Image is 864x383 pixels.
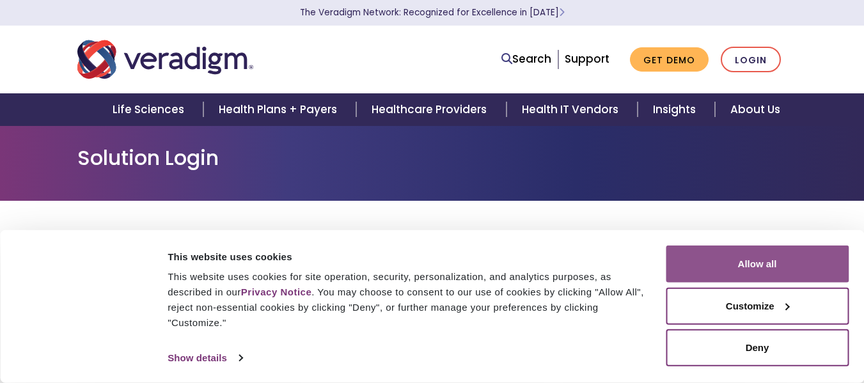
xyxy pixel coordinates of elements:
a: Get Demo [630,47,709,72]
a: Insights [638,93,715,126]
button: Deny [666,329,849,366]
div: This website uses cookies for site operation, security, personalization, and analytics purposes, ... [168,269,651,331]
a: Health Plans + Payers [203,93,356,126]
a: Login [721,47,781,73]
div: This website uses cookies [168,249,651,264]
a: Privacy Notice [241,286,311,297]
a: Show details [168,348,242,368]
a: The Veradigm Network: Recognized for Excellence in [DATE]Learn More [300,6,565,19]
a: Health IT Vendors [507,93,638,126]
h1: Solution Login [77,146,787,170]
img: Veradigm logo [77,38,253,81]
a: About Us [715,93,796,126]
button: Allow all [666,246,849,283]
a: Healthcare Providers [356,93,506,126]
span: Learn More [559,6,565,19]
a: Search [501,51,551,68]
a: Support [565,51,609,66]
a: Life Sciences [97,93,203,126]
button: Customize [666,287,849,324]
